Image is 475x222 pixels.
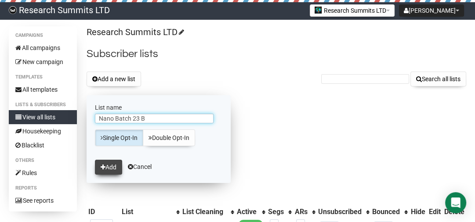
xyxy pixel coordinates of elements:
button: Add [95,160,122,175]
label: List name [95,104,222,111]
th: Bounced: No sort applied, activate to apply an ascending sort [370,206,409,218]
a: Blacklist [9,138,77,152]
a: All templates [9,82,77,97]
div: Active [237,208,257,216]
h2: Subscriber lists [87,46,466,62]
th: Segs: No sort applied, activate to apply an ascending sort [266,206,293,218]
div: Unsubscribed [318,208,362,216]
li: Templates [9,72,77,82]
div: List [121,208,172,216]
a: All campaigns [9,41,77,55]
a: New campaign [9,55,77,69]
th: Delete: No sort applied, sorting is disabled [442,206,466,218]
a: Research Summits LTD [87,27,183,37]
button: [PERSON_NAME] [399,4,464,17]
th: Edit: No sort applied, sorting is disabled [427,206,442,218]
input: The name of your new list [95,114,214,123]
button: Search all lists [410,72,466,86]
button: Research Summits LTD [310,4,395,17]
button: Add a new list [87,72,141,86]
li: Lists & subscribers [9,100,77,110]
li: Others [9,155,77,166]
a: Housekeeping [9,124,77,138]
div: ARs [294,208,307,216]
a: See reports [9,193,77,208]
div: List Cleaning [182,208,226,216]
div: Edit [429,208,441,216]
div: Bounced [372,208,400,216]
a: Cancel [128,163,152,170]
a: Rules [9,166,77,180]
div: Hide [410,208,425,216]
th: Unsubscribed: No sort applied, activate to apply an ascending sort [316,206,370,218]
li: Campaigns [9,30,77,41]
th: Hide: No sort applied, sorting is disabled [409,206,427,218]
th: ARs: No sort applied, activate to apply an ascending sort [293,206,316,218]
a: Double Opt-In [143,129,195,146]
img: 2.jpg [315,7,322,14]
div: Open Intercom Messenger [445,192,466,213]
th: ID: No sort applied, sorting is disabled [87,206,120,218]
div: ID [88,208,118,216]
div: Segs [268,208,284,216]
div: Delete [444,208,464,216]
li: Reports [9,183,77,193]
th: Active: No sort applied, activate to apply an ascending sort [235,206,266,218]
a: View all lists [9,110,77,124]
a: Single Opt-In [95,129,143,146]
th: List Cleaning: No sort applied, activate to apply an ascending sort [181,206,235,218]
img: bccbfd5974049ef095ce3c15df0eef5a [9,6,17,14]
th: List: No sort applied, activate to apply an ascending sort [120,206,181,218]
